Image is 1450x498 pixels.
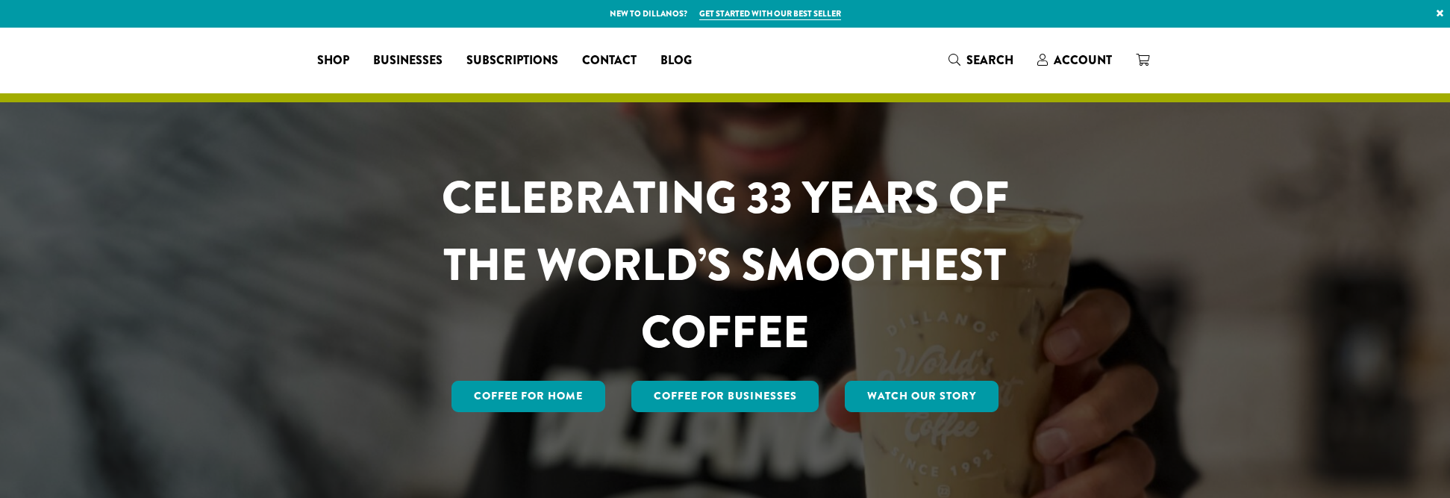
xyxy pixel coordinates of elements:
a: Get started with our best seller [699,7,841,20]
span: Businesses [373,52,443,70]
a: Search [937,48,1025,72]
span: Search [966,52,1013,69]
a: Coffee for Home [451,381,605,412]
span: Shop [317,52,349,70]
a: Shop [305,49,361,72]
span: Contact [582,52,637,70]
span: Account [1054,52,1112,69]
span: Blog [660,52,692,70]
a: Watch Our Story [845,381,999,412]
h1: CELEBRATING 33 YEARS OF THE WORLD’S SMOOTHEST COFFEE [398,164,1053,366]
a: Coffee For Businesses [631,381,819,412]
span: Subscriptions [466,52,558,70]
